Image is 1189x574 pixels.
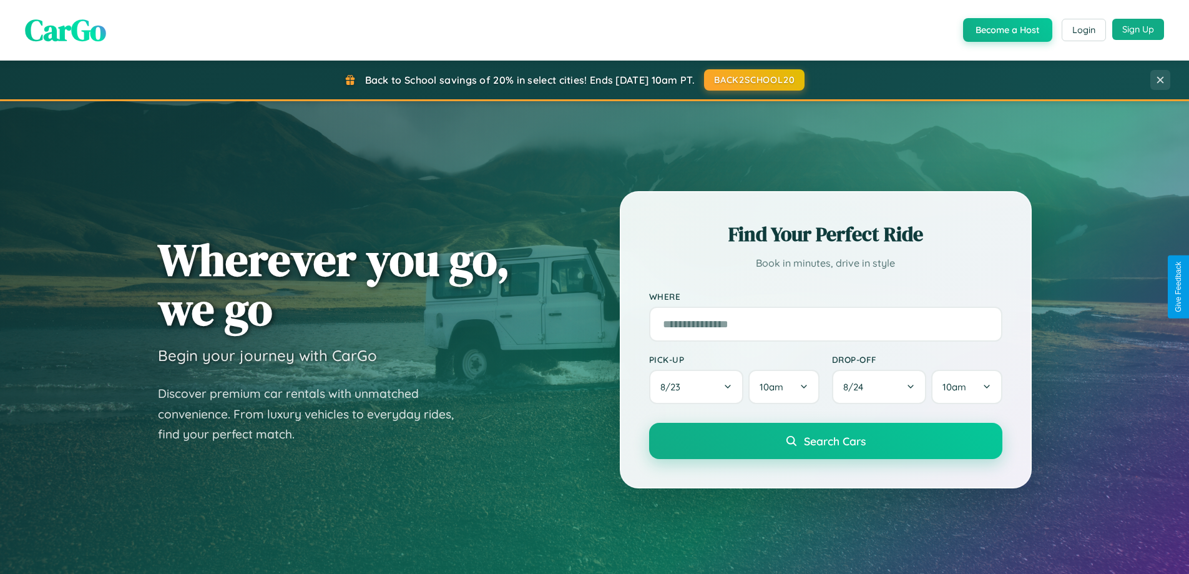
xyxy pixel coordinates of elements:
button: 10am [931,370,1002,404]
h2: Find Your Perfect Ride [649,220,1002,248]
button: 10am [748,370,819,404]
h3: Begin your journey with CarGo [158,346,377,365]
button: 8/23 [649,370,744,404]
p: Book in minutes, drive in style [649,254,1002,272]
button: Search Cars [649,423,1002,459]
label: Where [649,291,1002,302]
span: CarGo [25,9,106,51]
p: Discover premium car rentals with unmatched convenience. From luxury vehicles to everyday rides, ... [158,383,470,445]
div: Give Feedback [1174,262,1183,312]
span: 10am [942,381,966,393]
h1: Wherever you go, we go [158,235,510,334]
span: 8 / 23 [660,381,687,393]
button: BACK2SCHOOL20 [704,69,805,91]
button: Become a Host [963,18,1052,42]
span: Search Cars [804,434,866,448]
button: Login [1062,19,1106,41]
span: Back to School savings of 20% in select cities! Ends [DATE] 10am PT. [365,74,695,86]
span: 8 / 24 [843,381,869,393]
button: Sign Up [1112,19,1164,40]
label: Pick-up [649,354,820,365]
label: Drop-off [832,354,1002,365]
span: 10am [760,381,783,393]
button: 8/24 [832,370,927,404]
